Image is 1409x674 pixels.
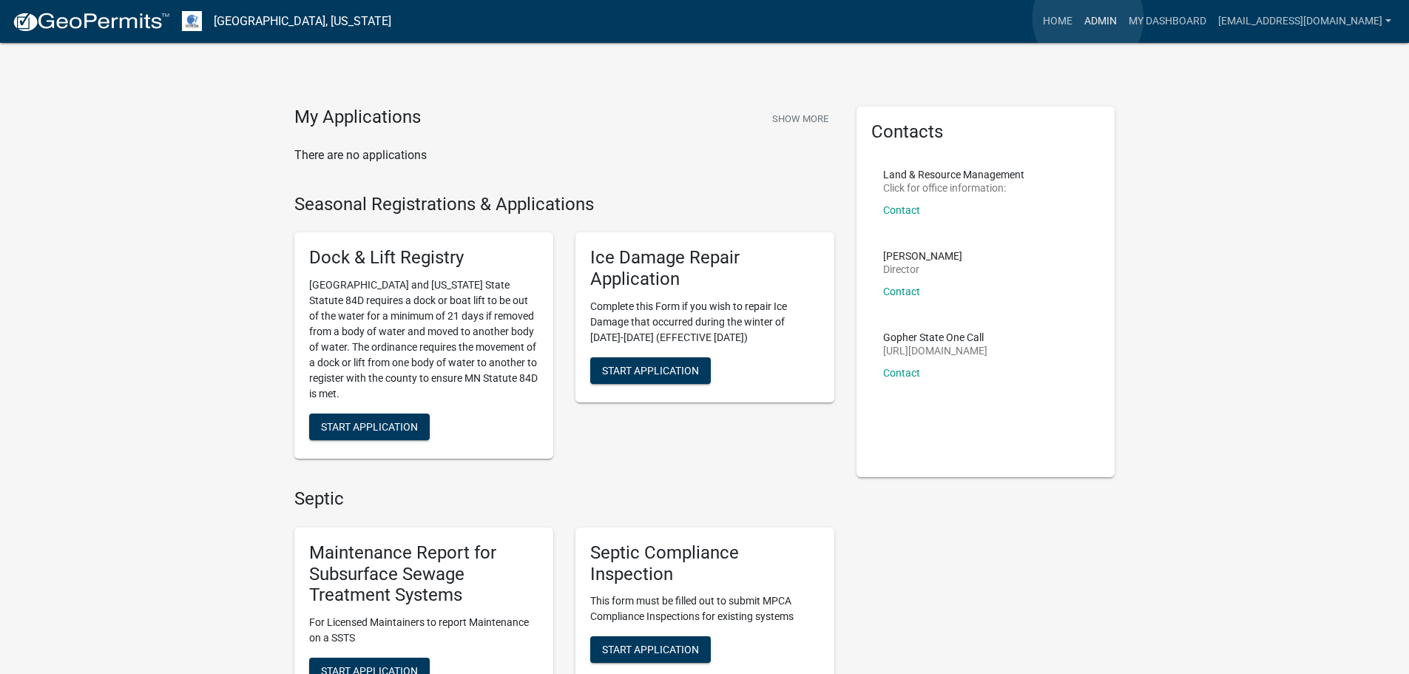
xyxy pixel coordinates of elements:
[309,542,538,606] h5: Maintenance Report for Subsurface Sewage Treatment Systems
[1212,7,1397,36] a: [EMAIL_ADDRESS][DOMAIN_NAME]
[883,346,987,356] p: [URL][DOMAIN_NAME]
[590,593,820,624] p: This form must be filled out to submit MPCA Compliance Inspections for existing systems
[883,367,920,379] a: Contact
[590,247,820,290] h5: Ice Damage Repair Application
[309,414,430,440] button: Start Application
[321,421,418,433] span: Start Application
[766,107,834,131] button: Show More
[309,247,538,269] h5: Dock & Lift Registry
[883,264,962,274] p: Director
[1037,7,1078,36] a: Home
[294,107,421,129] h4: My Applications
[883,169,1024,180] p: Land & Resource Management
[883,251,962,261] p: [PERSON_NAME]
[871,121,1101,143] h5: Contacts
[1123,7,1212,36] a: My Dashboard
[294,488,834,510] h4: Septic
[182,11,202,31] img: Otter Tail County, Minnesota
[294,146,834,164] p: There are no applications
[309,615,538,646] p: For Licensed Maintainers to report Maintenance on a SSTS
[602,644,699,656] span: Start Application
[590,357,711,384] button: Start Application
[590,299,820,346] p: Complete this Form if you wish to repair Ice Damage that occurred during the winter of [DATE]-[DA...
[883,286,920,297] a: Contact
[590,636,711,663] button: Start Application
[883,204,920,216] a: Contact
[883,183,1024,193] p: Click for office information:
[883,332,987,343] p: Gopher State One Call
[1078,7,1123,36] a: Admin
[294,194,834,215] h4: Seasonal Registrations & Applications
[214,9,391,34] a: [GEOGRAPHIC_DATA], [US_STATE]
[309,277,538,402] p: [GEOGRAPHIC_DATA] and [US_STATE] State Statute 84D requires a dock or boat lift to be out of the ...
[590,542,820,585] h5: Septic Compliance Inspection
[602,364,699,376] span: Start Application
